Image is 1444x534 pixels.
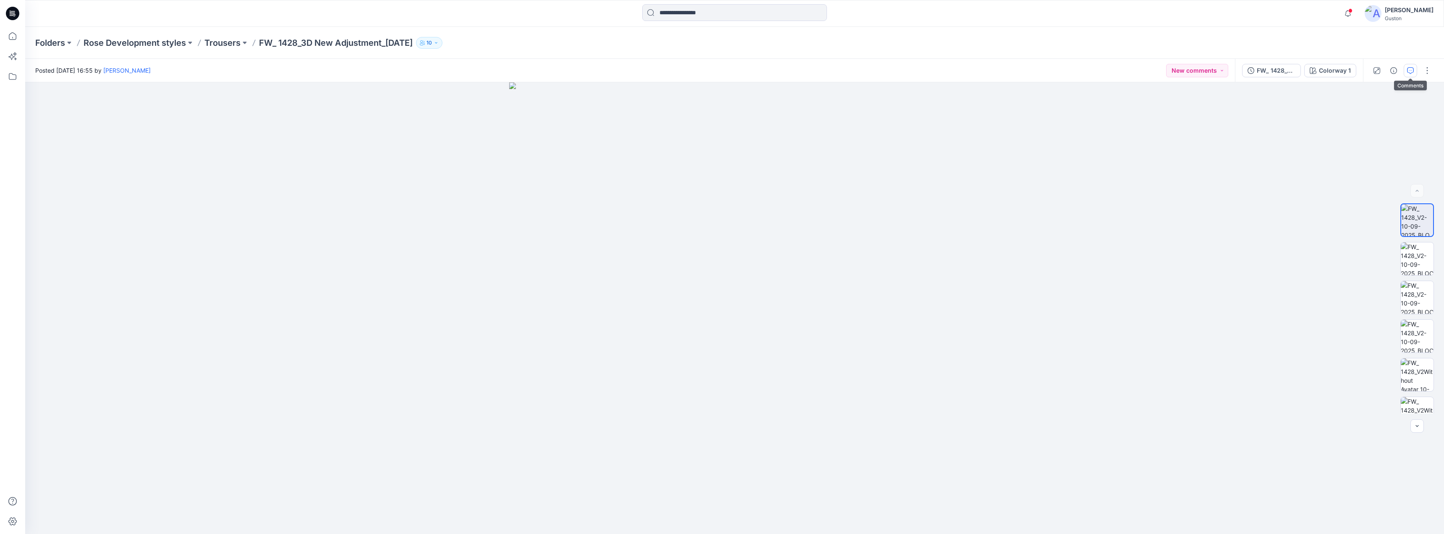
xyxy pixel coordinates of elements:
img: FW_ 1428_V2-10-09-2025_BLOCK_Back [1401,281,1434,314]
img: FW_ 1428_V2-10-09-2025_BLOCK_Left [1401,242,1434,275]
a: Trousers [204,37,241,49]
button: FW_ 1428_V2-10-09-2025 [1242,64,1301,77]
div: FW_ 1428_V2-10-09-2025 [1257,66,1295,75]
button: Details [1387,64,1400,77]
img: eyJhbGciOiJIUzI1NiIsImtpZCI6IjAiLCJzbHQiOiJzZXMiLCJ0eXAiOiJKV1QifQ.eyJkYXRhIjp7InR5cGUiOiJzdG9yYW... [509,82,960,534]
button: 10 [416,37,442,49]
img: avatar [1365,5,1381,22]
a: [PERSON_NAME] [103,67,151,74]
div: Guston [1385,15,1434,21]
button: Colorway 1 [1304,64,1356,77]
img: FW_ 1428_V2-10-09-2025_BLOCK_Front [1401,204,1433,236]
p: 10 [426,38,432,47]
div: Colorway 1 [1319,66,1351,75]
span: Posted [DATE] 16:55 by [35,66,151,75]
img: FW_ 1428_V2Without Avatar_10-09-2025_BLOCK_Front [1401,358,1434,391]
a: Rose Development styles [84,37,186,49]
p: FW_ 1428_3D New Adjustment_[DATE] [259,37,413,49]
img: FW_ 1428_V2-10-09-2025_BLOCK_Right [1401,320,1434,352]
img: FW_ 1428_V2Without Avatar_10-09-2025_BLOCK_Left [1401,397,1434,430]
a: Folders [35,37,65,49]
div: [PERSON_NAME] [1385,5,1434,15]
